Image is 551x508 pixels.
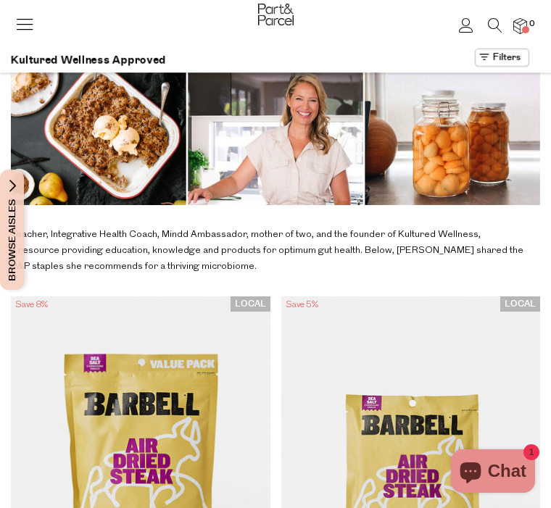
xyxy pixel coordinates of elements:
span: LOCAL [500,296,540,312]
img: 2.png [11,72,540,205]
a: 0 [513,18,527,33]
span: 0 [526,17,539,30]
inbox-online-store-chat: Shopify online store chat [447,449,539,496]
span: Teacher, Integrative Health Coach, Mindd Ambassador, mother of two, and the founder of Kultured W... [11,230,523,271]
span: LOCAL [231,296,270,312]
h1: Kultured Wellness Approved [11,49,166,72]
div: Save 5% [281,296,323,314]
img: Part&Parcel [258,4,294,25]
span: Browse Aisles [4,170,20,290]
div: Save 8% [11,296,52,314]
